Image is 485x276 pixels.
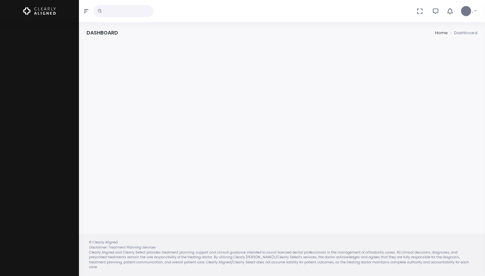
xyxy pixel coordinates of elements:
div: © Clearly Aligned Clearly Aligned and Clearly Select provides treatment planning support and clin... [83,240,481,270]
h4: Dashboard [87,30,118,36]
em: Disclaimer: Treatment Planning Services [89,245,155,250]
li: Dashboard [448,30,477,36]
span: , [472,8,473,14]
li: Home [435,30,448,36]
img: Logo Horizontal [23,4,56,18]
